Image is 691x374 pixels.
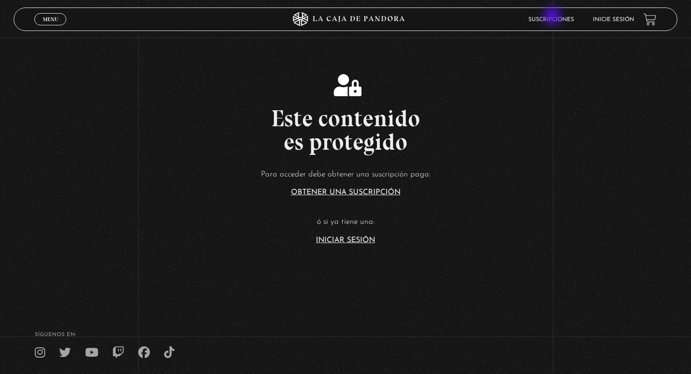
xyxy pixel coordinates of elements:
a: Inicie sesión [593,17,634,23]
a: Obtener una suscripción [291,189,400,196]
span: Cerrar [39,24,62,31]
a: View your shopping cart [644,13,656,25]
span: Menu [43,16,58,22]
a: Iniciar Sesión [316,237,375,244]
h4: SÍguenos en: [35,332,657,337]
a: Suscripciones [528,17,574,23]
